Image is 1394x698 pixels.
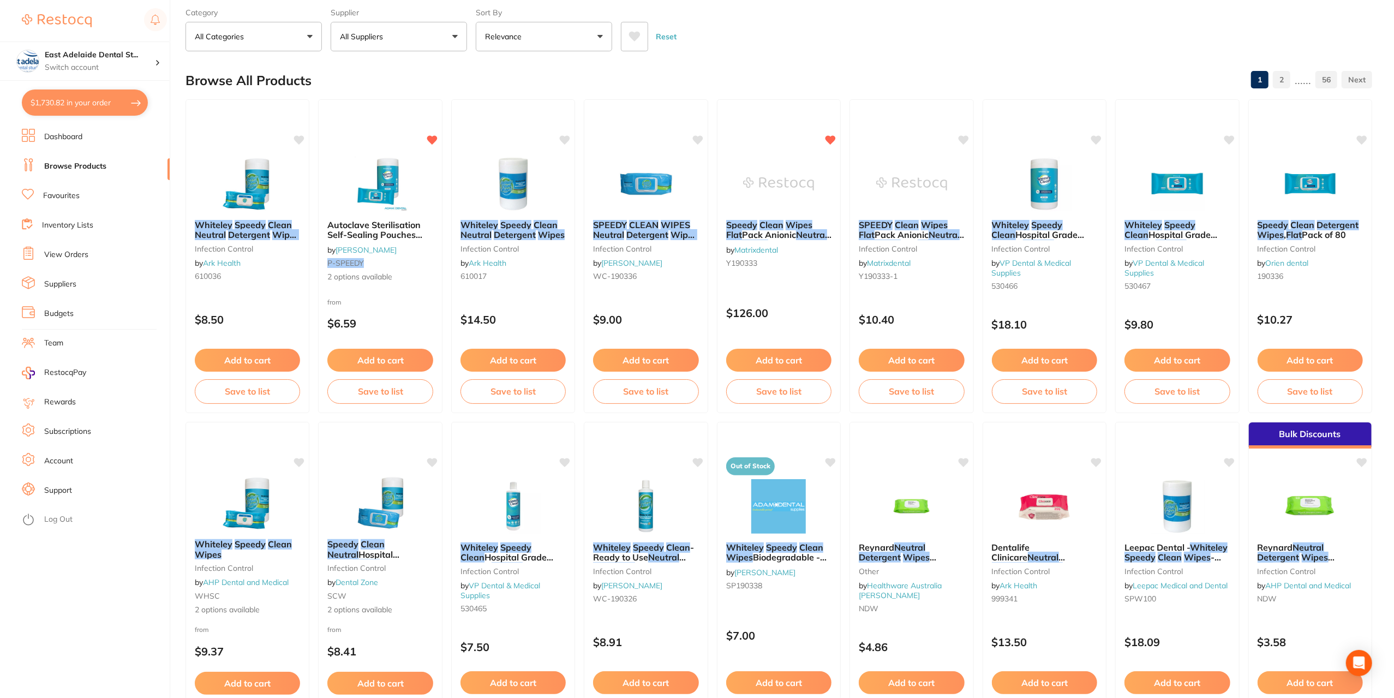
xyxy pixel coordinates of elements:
button: Save to list [1258,379,1363,403]
em: Neutral [327,549,358,560]
em: Whiteley [992,219,1030,230]
span: WC-190326 [593,594,637,604]
b: Whiteley Speedy Clean Hospital Grade Anionic Neutral Detergent Solution 500ml [460,542,566,563]
small: infection control [1258,567,1363,576]
button: Save to list [1124,379,1230,403]
span: from [195,625,209,634]
em: Speedy [500,219,531,230]
span: by [1124,258,1204,278]
span: Pack Anionic [875,229,929,240]
small: infection control [1124,567,1230,576]
img: Speedy Clean Detergent Wipes, Flat Pack of 80 [1275,157,1345,211]
span: 2 options available [327,272,433,283]
button: All Suppliers [331,22,467,51]
span: 530466 [992,281,1018,291]
span: by [1124,581,1228,590]
em: Neutral [1293,542,1324,553]
em: Flat [859,229,875,240]
span: by [327,245,397,255]
span: - 80 [901,240,918,250]
button: Add to cart [726,349,831,372]
em: Wipes [726,552,753,563]
div: Bulk Discounts [1249,422,1372,449]
span: 190336 [1258,271,1284,281]
span: WHSC [195,591,220,601]
img: Whiteley Speedy Clean Wipes [212,476,283,530]
div: Open Intercom Messenger [1346,650,1372,676]
em: Speedy [1258,219,1289,230]
button: Add to cart [859,349,964,372]
a: Subscriptions [44,426,91,437]
em: Neutral [492,562,523,573]
em: Wipes [1302,552,1329,563]
img: Restocq Logo [22,14,92,27]
button: Add to cart [195,672,300,695]
button: Add to cart [1124,671,1230,694]
button: Save to list [859,379,964,403]
a: VP Dental & Medical Supplies [460,581,540,600]
em: SPEEDY [859,219,893,230]
a: VP Dental & Medical Supplies [992,258,1072,278]
em: Wipes [918,240,944,250]
a: Log Out [44,514,73,525]
b: Speedy Clean Detergent Wipes, Flat Pack of 80 [1258,220,1363,240]
a: Suppliers [44,279,76,290]
img: Whiteley Speedy Clean Hospital Grade Anionic Neutral Detergent Solution 500ml [478,479,549,534]
small: infection control [460,567,566,576]
em: Flat [593,240,609,250]
em: Wipes [671,229,697,240]
em: Speedy [327,539,358,550]
button: Save to list [726,379,831,403]
small: other [859,567,964,576]
button: Add to cart [992,671,1097,694]
span: from [327,298,342,306]
a: 56 [1315,69,1337,91]
img: Reynard Neutral Detergent Wipes Flat Pack 50/Pk [876,479,947,534]
em: Detergent [859,552,901,563]
img: Dentalife Clinicare Neutral Detergent Wipes Flat Pack [1009,479,1080,534]
a: AHP Dental and Medical [1266,581,1351,590]
em: Neutral [195,229,226,240]
span: by [726,245,778,255]
em: Detergent [626,229,668,240]
span: NDW [1258,594,1277,604]
em: Detergent [1317,219,1359,230]
span: Pack 50/Pk [875,562,922,573]
span: pack 100 [742,562,781,573]
em: Clean [1158,552,1182,563]
em: Neutral [460,229,492,240]
label: Sort By [476,8,612,17]
button: Add to cart [1124,349,1230,372]
a: Ark Health [203,258,241,268]
em: Whiteley [1190,542,1228,553]
img: Whiteley Speedy Clean Hospital Grade Anionic Neutral Detergent Wipes Canister [1009,157,1080,211]
h2: Browse All Products [186,73,312,88]
span: 2 options available [327,605,433,616]
em: Speedy [235,219,266,230]
a: RestocqPay [22,367,86,379]
span: by [593,581,662,590]
span: NDW [859,604,878,613]
span: Pack [211,240,231,250]
b: Whiteley Speedy Clean Wipes Biodegradable - Flatpack 100 [726,542,831,563]
em: Wipes [1184,552,1211,563]
button: Add to cart [460,349,566,372]
span: by [992,258,1072,278]
em: Clean [1124,229,1148,240]
button: Add to cart [992,349,1097,372]
button: Relevance [476,22,612,51]
em: Clean [759,219,783,230]
em: Wipes [353,559,380,570]
b: SPEEDY CLEAN WIPES Neutral Detergent Wipes Flat Pk of 80 [593,220,698,240]
em: Detergent [992,562,1034,573]
button: Add to cart [593,671,698,694]
label: Category [186,8,322,17]
span: Pk of 80 [609,240,643,250]
em: Neutral [1023,240,1054,250]
em: Speedy [1032,219,1063,230]
p: $3.58 [1258,636,1363,648]
a: Support [44,485,72,496]
button: Add to cart [1258,349,1363,372]
em: Flat [859,562,875,573]
em: SPEEDY [593,219,627,230]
